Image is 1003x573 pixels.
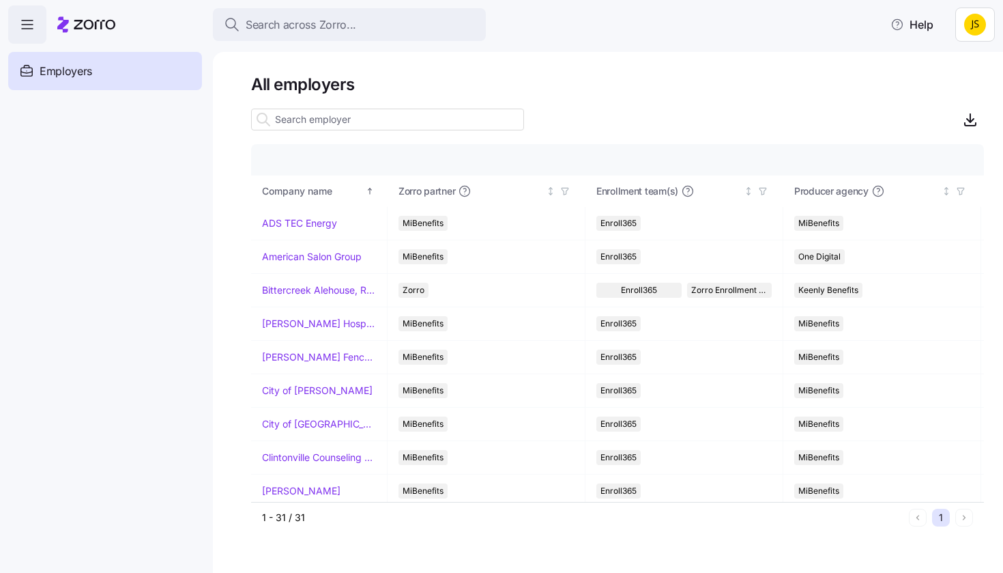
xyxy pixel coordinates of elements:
div: Not sorted [546,186,555,196]
img: 5b3878e2ed1f9a63891f2057d4203d95 [964,14,986,36]
span: MiBenefits [403,249,444,264]
div: Not sorted [744,186,753,196]
span: Enroll365 [600,484,637,499]
a: [PERSON_NAME] Fence Company [262,350,376,364]
span: Zorro Enrollment Team [691,283,768,298]
th: Enrollment team(s)Not sorted [585,176,783,207]
span: MiBenefits [403,316,444,331]
span: MiBenefits [798,316,839,331]
a: City of [PERSON_NAME] [262,384,373,397]
button: Next page [955,509,973,527]
span: Enroll365 [600,383,637,398]
span: MiBenefits [798,350,839,365]
th: Producer agencyNot sorted [783,176,981,207]
a: American Salon Group [262,250,362,264]
span: Enroll365 [600,350,637,365]
button: Search across Zorro... [213,8,486,41]
span: MiBenefits [403,383,444,398]
a: Clintonville Counseling and Wellness [262,451,376,464]
a: Employers [8,52,202,90]
a: [PERSON_NAME] [262,484,340,498]
input: Search employer [251,109,524,130]
span: Producer agency [794,184,869,198]
span: Enroll365 [621,283,657,298]
span: Help [890,16,933,33]
span: Enrollment team(s) [596,184,678,198]
a: City of [GEOGRAPHIC_DATA] [262,417,376,431]
span: Enroll365 [600,249,637,264]
span: Enroll365 [600,316,637,331]
span: Zorro partner [398,184,455,198]
th: Company nameSorted ascending [251,176,388,207]
span: Enroll365 [600,450,637,465]
span: MiBenefits [403,216,444,231]
button: 1 [932,509,950,527]
span: Search across Zorro... [246,16,356,33]
span: Enroll365 [600,216,637,231]
h1: All employers [251,74,984,95]
th: Zorro partnerNot sorted [388,176,585,207]
a: [PERSON_NAME] Hospitality [262,317,376,331]
span: MiBenefits [798,216,839,231]
a: Bittercreek Alehouse, Red Feather Lounge, Diablo & Sons Saloon [262,283,376,297]
button: Previous page [909,509,927,527]
span: MiBenefits [403,350,444,365]
span: MiBenefits [403,450,444,465]
span: Enroll365 [600,417,637,432]
button: Help [880,11,944,38]
span: MiBenefits [798,417,839,432]
a: ADS TEC Energy [262,216,337,230]
div: Company name [262,184,363,199]
div: Sorted ascending [365,186,375,196]
div: 1 - 31 / 31 [262,511,903,525]
span: MiBenefits [798,484,839,499]
span: MiBenefits [798,383,839,398]
span: Keenly Benefits [798,283,858,298]
div: Not sorted [942,186,951,196]
span: Employers [40,63,92,80]
span: One Digital [798,249,841,264]
span: MiBenefits [798,450,839,465]
span: Zorro [403,283,424,298]
span: MiBenefits [403,484,444,499]
span: MiBenefits [403,417,444,432]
